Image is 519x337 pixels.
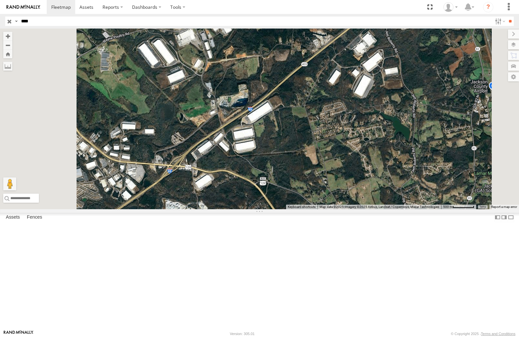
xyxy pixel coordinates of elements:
[441,205,476,209] button: Map Scale: 500 m per 63 pixels
[494,213,501,222] label: Dock Summary Table to the Left
[481,332,515,336] a: Terms and Conditions
[483,2,493,12] i: ?
[3,213,23,222] label: Assets
[492,17,506,26] label: Search Filter Options
[288,205,316,209] button: Keyboard shortcuts
[441,2,460,12] div: Jana Barrett
[3,41,12,50] button: Zoom out
[4,331,33,337] a: Visit our Website
[3,32,12,41] button: Zoom in
[443,205,453,209] span: 500 m
[508,213,514,222] label: Hide Summary Table
[14,17,19,26] label: Search Query
[491,205,517,209] a: Report a map error
[320,205,439,209] span: Map data ©2025 Imagery ©2025 Airbus, Landsat / Copernicus, Maxar Technologies
[479,206,486,208] a: Terms
[3,50,12,58] button: Zoom Home
[6,5,40,9] img: rand-logo.svg
[451,332,515,336] div: © Copyright 2025 -
[24,213,45,222] label: Fences
[501,213,507,222] label: Dock Summary Table to the Right
[508,72,519,81] label: Map Settings
[230,332,255,336] div: Version: 305.01
[3,62,12,71] label: Measure
[3,177,16,190] button: Drag Pegman onto the map to open Street View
